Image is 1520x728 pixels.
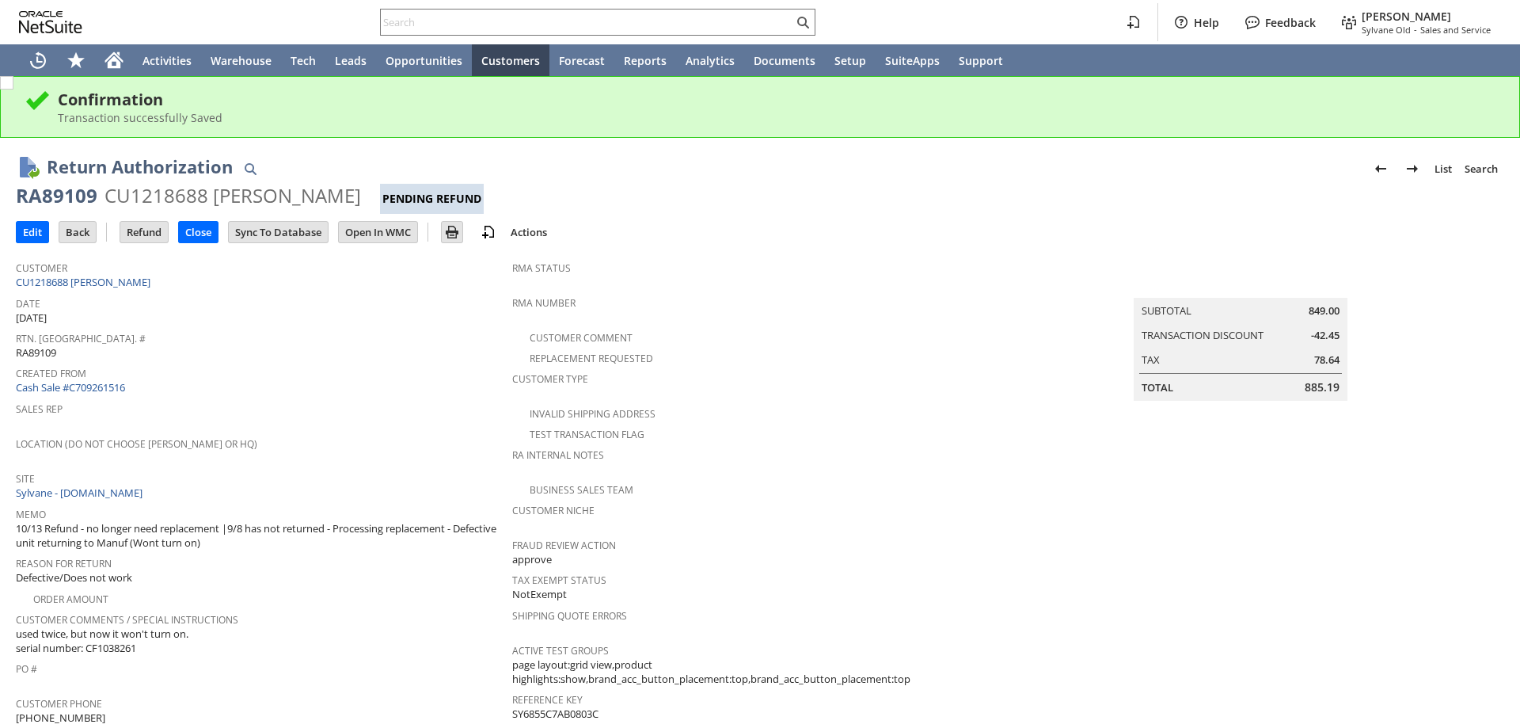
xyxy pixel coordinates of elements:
[17,222,48,242] input: Edit
[512,504,595,517] a: Customer Niche
[376,44,472,76] a: Opportunities
[1428,156,1458,181] a: List
[339,222,417,242] input: Open In WMC
[291,53,316,68] span: Tech
[16,521,504,551] span: 10/13 Refund - no longer need replacement |9/8 has not returned - Processing replacement - Defect...
[66,51,85,70] svg: Shortcuts
[530,352,653,365] a: Replacement Requested
[949,44,1013,76] a: Support
[1194,15,1219,30] label: Help
[512,552,552,567] span: approve
[47,154,233,180] h1: Return Authorization
[201,44,281,76] a: Warehouse
[512,372,588,386] a: Customer Type
[1142,380,1173,394] a: Total
[1305,379,1339,395] span: 885.19
[58,110,1495,125] div: Transaction successfully Saved
[1265,15,1316,30] label: Feedback
[16,570,132,585] span: Defective/Does not work
[16,613,238,627] a: Customer Comments / Special Instructions
[229,222,328,242] input: Sync To Database
[559,53,605,68] span: Forecast
[614,44,676,76] a: Reports
[58,89,1495,110] div: Confirmation
[16,183,97,208] div: RA89109
[386,53,462,68] span: Opportunities
[16,697,102,711] a: Customer Phone
[16,297,40,311] a: Date
[1142,328,1263,342] a: Transaction Discount
[142,53,192,68] span: Activities
[16,367,86,380] a: Created From
[16,662,37,676] a: PO #
[16,486,146,500] a: Sylvane - [DOMAIN_NAME]
[512,574,606,587] a: Tax Exempt Status
[1362,24,1411,36] span: Sylvane Old
[686,53,735,68] span: Analytics
[19,44,57,76] a: Recent Records
[16,380,125,394] a: Cash Sale #C709261516
[530,331,633,345] a: Customer Comment
[380,184,484,214] div: Pending Refund
[16,472,35,486] a: Site
[481,53,540,68] span: Customers
[793,13,812,32] svg: Search
[1311,328,1339,343] span: -42.45
[479,223,498,242] img: add-record.svg
[179,222,218,242] input: Close
[512,707,598,722] span: SY6855C7AB0803C
[59,222,96,242] input: Back
[16,311,47,326] span: [DATE]
[16,437,257,451] a: Location (Do Not Choose [PERSON_NAME] or HQ)
[133,44,201,76] a: Activities
[1371,159,1390,178] img: Previous
[33,593,108,606] a: Order Amount
[754,53,815,68] span: Documents
[1142,353,1160,367] a: Tax
[885,53,940,68] span: SuiteApps
[1309,303,1339,318] span: 849.00
[512,609,627,623] a: Shipping Quote Errors
[16,345,56,360] span: RA89109
[28,51,47,70] svg: Recent Records
[1314,353,1339,368] span: 78.64
[530,428,644,441] a: Test Transaction Flag
[530,407,655,421] a: Invalid Shipping Address
[530,483,633,497] a: Business Sales Team
[16,332,146,345] a: Rtn. [GEOGRAPHIC_DATA]. #
[104,183,361,208] div: CU1218688 [PERSON_NAME]
[16,557,112,570] a: Reason For Return
[57,44,95,76] div: Shortcuts
[325,44,376,76] a: Leads
[95,44,133,76] a: Home
[16,402,63,416] a: Sales Rep
[335,53,367,68] span: Leads
[19,11,82,33] svg: logo
[241,159,260,178] img: Quick Find
[16,627,188,656] span: used twice, but now it won't turn on. serial number: CF1038261
[1458,156,1504,181] a: Search
[211,53,272,68] span: Warehouse
[381,13,793,32] input: Search
[512,296,576,310] a: RMA Number
[16,508,46,521] a: Memo
[512,448,604,462] a: RA Internal Notes
[1403,159,1422,178] img: Next
[512,657,1001,687] span: page layout:grid view,product highlights:show,brand_acc_button_placement:top,brand_acc_button_pla...
[443,223,462,242] img: Print
[512,587,567,602] span: NotExempt
[442,222,462,242] input: Print
[281,44,325,76] a: Tech
[549,44,614,76] a: Forecast
[1420,24,1491,36] span: Sales and Service
[16,275,154,289] a: CU1218688 [PERSON_NAME]
[744,44,825,76] a: Documents
[834,53,866,68] span: Setup
[1142,303,1191,318] a: Subtotal
[16,261,67,275] a: Customer
[512,539,616,552] a: Fraud Review Action
[504,225,553,239] a: Actions
[825,44,876,76] a: Setup
[876,44,949,76] a: SuiteApps
[16,711,105,726] span: [PHONE_NUMBER]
